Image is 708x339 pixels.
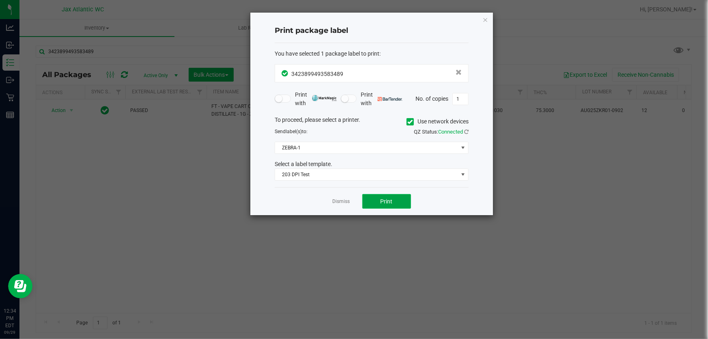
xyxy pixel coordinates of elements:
[414,129,469,135] span: QZ Status:
[275,50,469,58] div: :
[378,97,402,101] img: bartender.png
[295,91,337,108] span: Print with
[275,169,458,180] span: 203 DPI Test
[333,198,350,205] a: Dismiss
[361,91,402,108] span: Print with
[275,26,469,36] h4: Print package label
[362,194,411,209] button: Print
[312,95,337,101] img: mark_magic_cybra.png
[8,274,32,298] iframe: Resource center
[282,69,289,78] span: In Sync
[381,198,393,205] span: Print
[407,117,469,126] label: Use network devices
[269,116,475,128] div: To proceed, please select a printer.
[415,95,448,101] span: No. of copies
[275,129,308,134] span: Send to:
[286,129,302,134] span: label(s)
[291,71,343,77] span: 3423899493583489
[269,160,475,168] div: Select a label template.
[438,129,463,135] span: Connected
[275,50,379,57] span: You have selected 1 package label to print
[275,142,458,153] span: ZEBRA-1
